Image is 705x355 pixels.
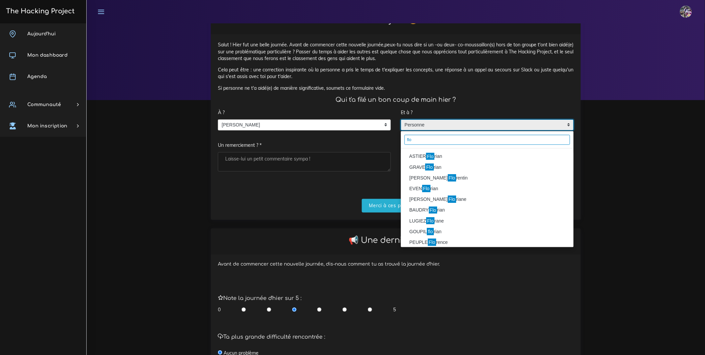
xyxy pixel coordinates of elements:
input: écrivez 3 charactères minimum pour afficher les résultats [404,135,570,145]
li: LEENHARDT re [401,248,573,259]
li: LUGIEZ rane [401,216,573,226]
h5: Note la journée d'hier sur 5 : [218,295,574,302]
li: BAUDRY rian [401,205,573,216]
h2: 📢 Une dernière chose [218,236,574,245]
p: Cela peut être : une correction inspirante où la personne a pris le temps de t'expliquer les conc... [218,66,574,80]
p: Si personne ne t'a aidé(e) de manière significative, soumets ce formulaire vide. [218,85,574,91]
li: ASTIER rian [401,151,573,162]
mark: Flo [428,239,436,246]
p: Salut ! Hier fut une belle journée. Avant de commencer cette nouvelle journée,peux-tu nous dire s... [218,41,574,62]
mark: Flo [426,153,434,160]
span: Agenda [27,74,47,79]
label: À ? [218,106,225,119]
mark: Flo [448,174,456,182]
mark: Flo [426,217,434,225]
h5: Ta plus grande difficulté rencontrée : [218,334,574,340]
span: Mon dashboard [27,53,68,58]
li: GRAVE rian [401,162,573,172]
mark: Flo [448,196,456,203]
span: Mon inscription [27,123,67,128]
h3: The Hacking Project [4,8,75,15]
span: [PERSON_NAME] [218,120,380,130]
div: 0 5 [218,306,396,313]
span: Aujourd'hui [27,31,56,36]
label: Et à ? [401,106,412,119]
mark: flo [427,228,433,235]
span: Personne [401,120,563,130]
mark: Flo [429,207,437,214]
mark: Flo [425,163,433,171]
li: [PERSON_NAME] rentin [401,172,573,183]
li: [PERSON_NAME] riane [401,194,573,205]
h6: Avant de commencer cette nouvelle journée, dis-nous comment tu as trouvé la journée d'hier. [218,262,574,267]
input: Merci à ces personnes [362,199,430,213]
h4: Qui t'a filé un bon coup de main hier ? [218,96,574,103]
li: GOUPIL rian [401,226,573,237]
mark: Flo [422,185,430,192]
label: Un remerciement ? * [218,139,262,152]
span: Communauté [27,102,61,107]
li: EVEN rian [401,183,573,194]
li: PEUPLE rence [401,237,573,248]
img: eg54bupqcshyolnhdacp.jpg [680,6,692,18]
